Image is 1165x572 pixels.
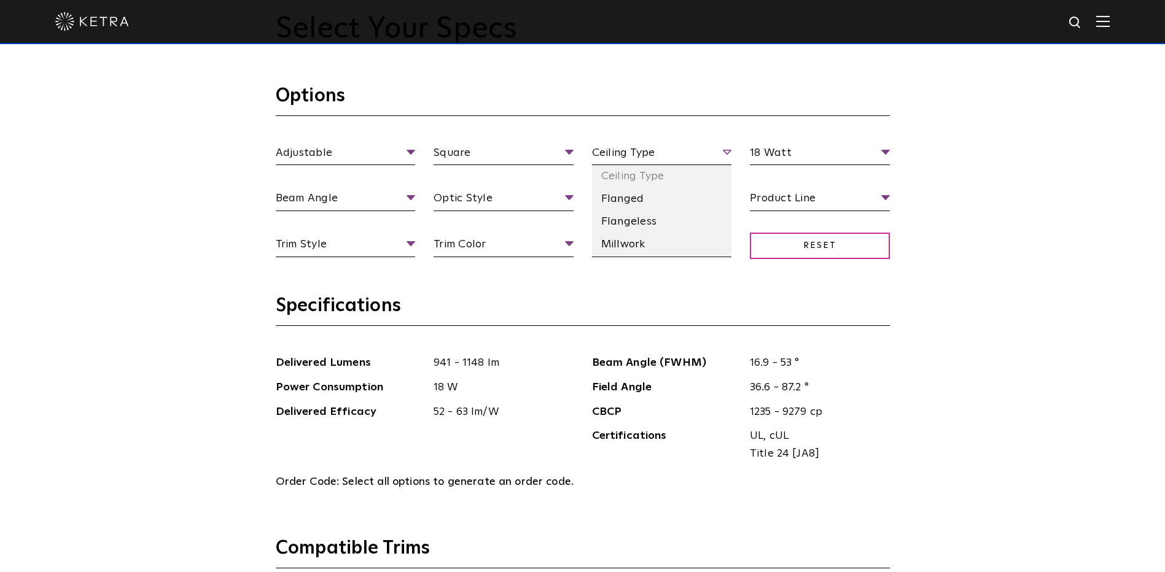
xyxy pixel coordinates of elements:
[592,379,741,396] span: Field Angle
[276,190,416,211] span: Beam Angle
[276,84,890,116] h3: Options
[276,144,416,166] span: Adjustable
[592,403,741,421] span: CBCP
[276,476,340,487] span: Order Code:
[424,379,574,396] span: 18 W
[741,379,890,396] span: 36.6 - 87.2 °
[750,144,890,166] span: 18 Watt
[424,403,574,421] span: 52 - 63 lm/W
[434,190,574,211] span: Optic Style
[434,144,574,166] span: Square
[276,379,425,396] span: Power Consumption
[592,144,732,166] span: Ceiling Type
[276,236,416,257] span: Trim Style
[592,165,732,188] li: Ceiling Type
[750,233,890,259] span: Reset
[434,236,574,257] span: Trim Color
[276,294,890,326] h3: Specifications
[342,476,574,487] span: Select all options to generate an order code.
[276,354,425,372] span: Delivered Lumens
[750,427,881,445] span: UL, cUL
[1068,15,1083,31] img: search icon
[592,427,741,463] span: Certifications
[750,445,881,463] span: Title 24 [JA8]
[592,233,732,256] li: Millwork
[55,12,129,31] img: ketra-logo-2019-white
[276,536,890,568] h3: Compatible Trims
[592,211,732,233] li: Flangeless
[424,354,574,372] span: 941 - 1148 lm
[741,354,890,372] span: 16.9 - 53 °
[592,188,732,211] li: Flanged
[276,403,425,421] span: Delivered Efficacy
[1096,15,1110,27] img: Hamburger%20Nav.svg
[750,190,890,211] span: Product Line
[592,354,741,372] span: Beam Angle (FWHM)
[741,403,890,421] span: 1235 - 9279 cp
